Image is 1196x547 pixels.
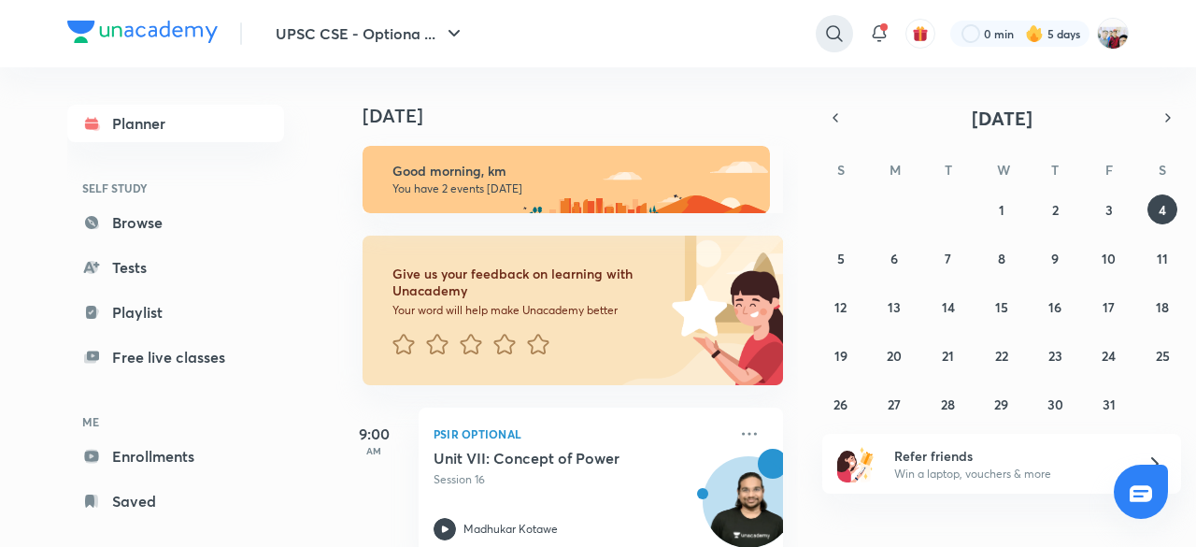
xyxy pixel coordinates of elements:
abbr: October 15, 2025 [995,298,1008,316]
h6: Give us your feedback on learning with Unacademy [392,266,665,299]
abbr: October 18, 2025 [1156,298,1169,316]
p: PSIR Optional [434,423,727,445]
h6: SELF STUDY [67,172,284,204]
abbr: Wednesday [997,161,1010,179]
button: October 3, 2025 [1094,194,1124,224]
button: October 18, 2025 [1147,292,1177,322]
button: October 29, 2025 [987,389,1017,419]
button: October 12, 2025 [826,292,856,322]
abbr: Saturday [1159,161,1166,179]
abbr: October 13, 2025 [888,298,901,316]
abbr: October 1, 2025 [999,201,1004,219]
a: Company Logo [67,21,218,48]
h5: 9:00 [336,423,411,445]
abbr: October 24, 2025 [1102,347,1116,365]
button: October 16, 2025 [1040,292,1070,322]
a: Browse [67,204,284,241]
a: Free live classes [67,338,284,376]
img: avatar [912,25,929,42]
button: October 8, 2025 [987,243,1017,273]
abbr: October 4, 2025 [1159,201,1166,219]
abbr: October 14, 2025 [942,298,955,316]
abbr: Sunday [837,161,845,179]
abbr: October 9, 2025 [1051,250,1059,267]
h6: Refer friends [894,446,1124,466]
h5: Unit VII: Concept of Power [434,449,666,468]
abbr: October 28, 2025 [941,396,955,413]
p: AM [336,445,411,456]
img: streak [1025,24,1044,43]
button: October 19, 2025 [826,340,856,370]
button: October 27, 2025 [879,389,909,419]
abbr: October 21, 2025 [942,347,954,365]
p: Your word will help make Unacademy better [392,303,665,318]
abbr: October 29, 2025 [994,396,1008,413]
abbr: October 30, 2025 [1047,396,1063,413]
button: October 24, 2025 [1094,340,1124,370]
abbr: October 17, 2025 [1103,298,1115,316]
button: October 13, 2025 [879,292,909,322]
span: [DATE] [972,106,1032,131]
abbr: Thursday [1051,161,1059,179]
img: km swarthi [1097,18,1129,50]
img: morning [363,146,770,213]
button: October 15, 2025 [987,292,1017,322]
abbr: Friday [1105,161,1113,179]
abbr: October 8, 2025 [998,250,1005,267]
button: October 2, 2025 [1040,194,1070,224]
p: You have 2 events [DATE] [392,181,753,196]
abbr: October 16, 2025 [1048,298,1061,316]
button: October 5, 2025 [826,243,856,273]
button: October 20, 2025 [879,340,909,370]
abbr: October 7, 2025 [945,250,951,267]
p: Madhukar Kotawe [463,521,558,538]
p: Win a laptop, vouchers & more [894,466,1124,482]
button: October 11, 2025 [1147,243,1177,273]
abbr: October 5, 2025 [837,250,845,267]
abbr: October 22, 2025 [995,347,1008,365]
abbr: Monday [890,161,901,179]
abbr: October 19, 2025 [834,347,847,365]
img: feedback_image [608,236,783,385]
a: Saved [67,482,284,520]
button: October 28, 2025 [933,389,963,419]
button: October 21, 2025 [933,340,963,370]
p: Session 16 [434,471,727,488]
img: referral [837,445,875,482]
a: Tests [67,249,284,286]
abbr: October 23, 2025 [1048,347,1062,365]
button: [DATE] [848,105,1155,131]
button: October 14, 2025 [933,292,963,322]
button: October 25, 2025 [1147,340,1177,370]
button: October 9, 2025 [1040,243,1070,273]
a: Planner [67,105,284,142]
button: October 30, 2025 [1040,389,1070,419]
button: avatar [905,19,935,49]
abbr: October 2, 2025 [1052,201,1059,219]
abbr: October 25, 2025 [1156,347,1170,365]
button: October 17, 2025 [1094,292,1124,322]
button: October 26, 2025 [826,389,856,419]
abbr: October 11, 2025 [1157,250,1168,267]
button: UPSC CSE - Optiona ... [264,15,477,52]
button: October 7, 2025 [933,243,963,273]
abbr: October 20, 2025 [887,347,902,365]
abbr: October 27, 2025 [888,396,901,413]
button: October 31, 2025 [1094,389,1124,419]
h6: Good morning, km [392,163,753,180]
abbr: October 10, 2025 [1102,250,1116,267]
button: October 1, 2025 [987,194,1017,224]
abbr: October 6, 2025 [890,250,898,267]
h6: ME [67,406,284,438]
h4: [DATE] [363,105,802,127]
abbr: October 12, 2025 [834,298,847,316]
img: Company Logo [67,21,218,43]
a: Enrollments [67,438,284,475]
abbr: October 3, 2025 [1105,201,1113,219]
button: October 23, 2025 [1040,340,1070,370]
abbr: October 26, 2025 [833,396,847,413]
button: October 6, 2025 [879,243,909,273]
button: October 22, 2025 [987,340,1017,370]
abbr: Tuesday [945,161,952,179]
button: October 10, 2025 [1094,243,1124,273]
